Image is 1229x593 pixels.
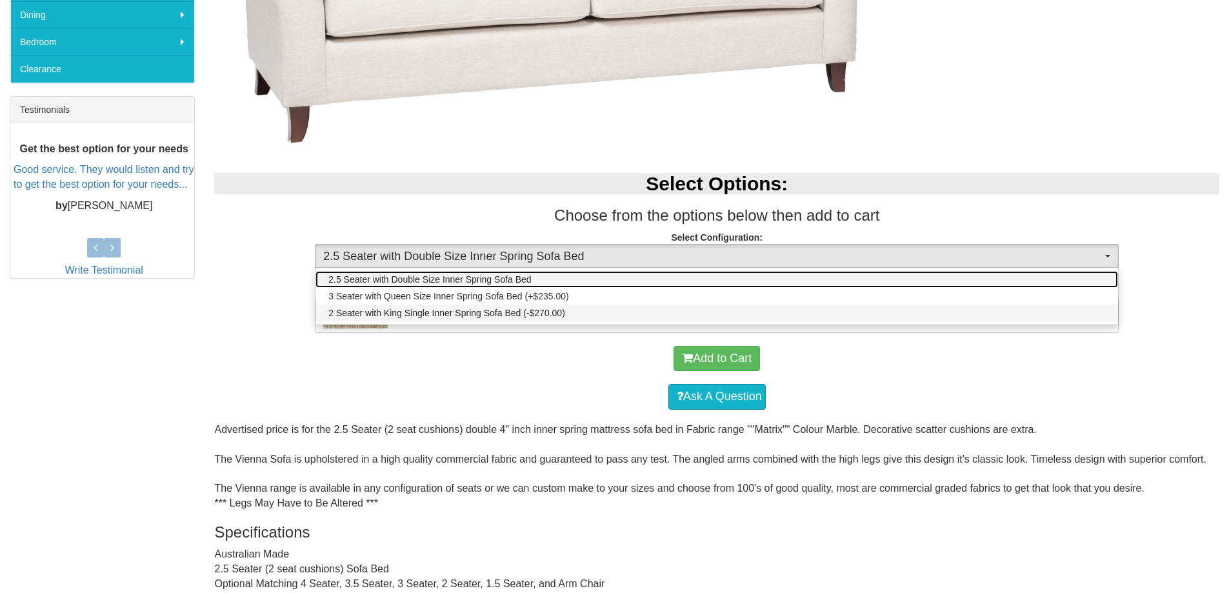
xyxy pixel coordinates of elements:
[20,143,188,154] b: Get the best option for your needs
[55,200,68,211] b: by
[10,28,194,55] a: Bedroom
[10,55,194,83] a: Clearance
[328,290,568,303] span: 3 Seater with Queen Size Inner Spring Sofa Bed (+$235.00)
[646,173,788,194] b: Select Options:
[65,265,143,276] a: Write Testimonial
[14,199,194,214] p: [PERSON_NAME]
[674,346,760,372] button: Add to Cart
[323,248,1102,265] span: 2.5 Seater with Double Size Inner Spring Sofa Bed
[671,232,763,243] strong: Select Configuration:
[14,165,194,190] a: Good service. They would listen and try to get the best option for your needs...
[214,524,1219,541] h3: Specifications
[10,97,194,123] div: Testimonials
[668,384,766,410] a: Ask A Question
[10,1,194,28] a: Dining
[214,207,1219,224] h3: Choose from the options below then add to cart
[328,307,565,319] span: 2 Seater with King Single Inner Spring Sofa Bed (-$270.00)
[315,244,1119,270] button: 2.5 Seater with Double Size Inner Spring Sofa Bed
[328,273,531,286] span: 2.5 Seater with Double Size Inner Spring Sofa Bed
